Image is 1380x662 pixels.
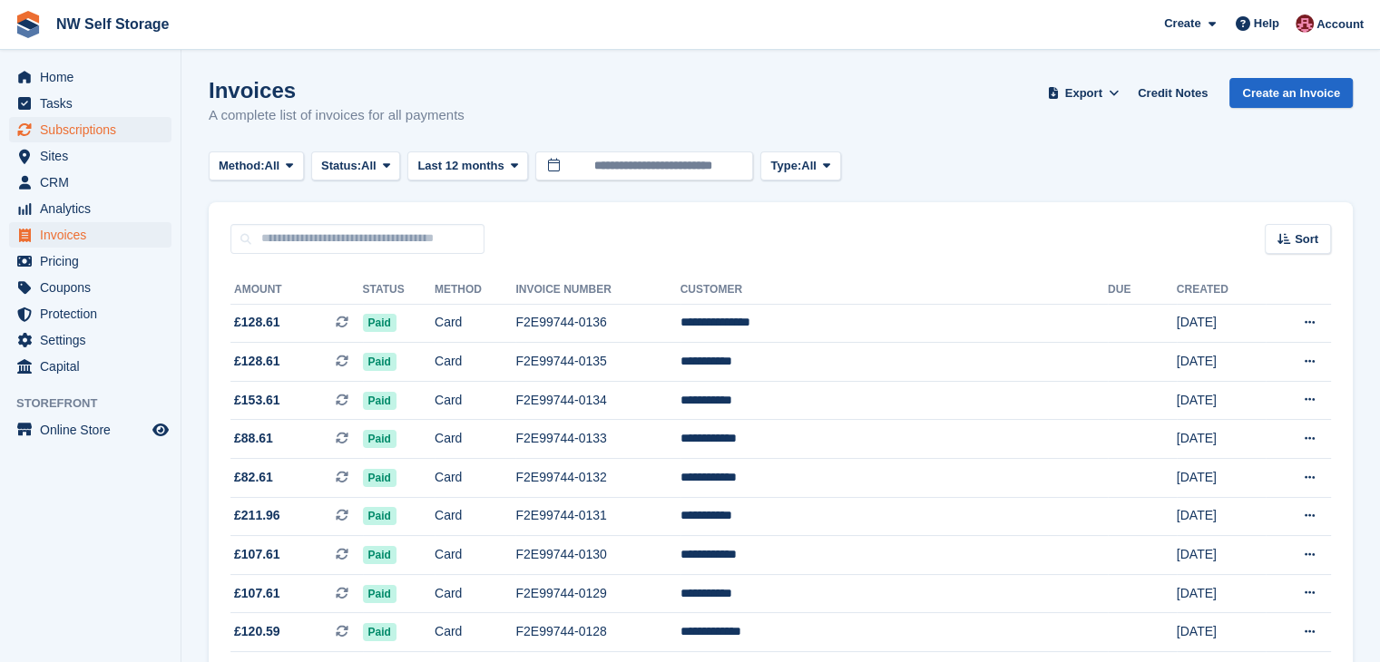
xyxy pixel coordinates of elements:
[40,354,149,379] span: Capital
[265,157,280,175] span: All
[515,381,680,420] td: F2E99744-0134
[515,574,680,613] td: F2E99744-0129
[363,546,396,564] span: Paid
[363,276,435,305] th: Status
[9,354,171,379] a: menu
[40,64,149,90] span: Home
[1164,15,1200,33] span: Create
[1043,78,1123,108] button: Export
[515,536,680,575] td: F2E99744-0130
[435,420,515,459] td: Card
[1108,276,1177,305] th: Due
[515,276,680,305] th: Invoice Number
[219,157,265,175] span: Method:
[321,157,361,175] span: Status:
[40,170,149,195] span: CRM
[363,469,396,487] span: Paid
[435,276,515,305] th: Method
[40,327,149,353] span: Settings
[9,143,171,169] a: menu
[234,468,273,487] span: £82.61
[515,420,680,459] td: F2E99744-0133
[1130,78,1215,108] a: Credit Notes
[515,497,680,536] td: F2E99744-0131
[1177,536,1266,575] td: [DATE]
[40,248,149,274] span: Pricing
[515,304,680,343] td: F2E99744-0136
[361,157,377,175] span: All
[435,459,515,498] td: Card
[16,394,181,413] span: Storefront
[40,222,149,248] span: Invoices
[209,78,465,102] h1: Invoices
[209,151,304,181] button: Method: All
[1254,15,1279,33] span: Help
[435,536,515,575] td: Card
[801,157,817,175] span: All
[40,91,149,116] span: Tasks
[1316,15,1364,34] span: Account
[363,392,396,410] span: Paid
[363,430,396,448] span: Paid
[150,419,171,441] a: Preview store
[9,117,171,142] a: menu
[760,151,840,181] button: Type: All
[1296,15,1314,33] img: Josh Vines
[40,275,149,300] span: Coupons
[1177,276,1266,305] th: Created
[1177,304,1266,343] td: [DATE]
[49,9,176,39] a: NW Self Storage
[234,391,280,410] span: £153.61
[363,623,396,641] span: Paid
[234,545,280,564] span: £107.61
[1177,420,1266,459] td: [DATE]
[1177,343,1266,382] td: [DATE]
[9,275,171,300] a: menu
[435,343,515,382] td: Card
[1295,230,1318,248] span: Sort
[209,105,465,126] p: A complete list of invoices for all payments
[9,91,171,116] a: menu
[515,343,680,382] td: F2E99744-0135
[9,248,171,274] a: menu
[435,613,515,652] td: Card
[1229,78,1353,108] a: Create an Invoice
[770,157,801,175] span: Type:
[9,301,171,326] a: menu
[363,585,396,603] span: Paid
[1177,459,1266,498] td: [DATE]
[234,352,280,371] span: £128.61
[417,157,504,175] span: Last 12 months
[680,276,1108,305] th: Customer
[9,64,171,90] a: menu
[1065,84,1102,102] span: Export
[15,11,42,38] img: stora-icon-8386f47178a22dfd0bd8f6a31ec36ba5ce8667c1dd55bd0f319d3a0aa187defe.svg
[234,584,280,603] span: £107.61
[234,429,273,448] span: £88.61
[40,196,149,221] span: Analytics
[9,196,171,221] a: menu
[515,459,680,498] td: F2E99744-0132
[515,613,680,652] td: F2E99744-0128
[234,313,280,332] span: £128.61
[9,170,171,195] a: menu
[311,151,400,181] button: Status: All
[9,417,171,443] a: menu
[1177,497,1266,536] td: [DATE]
[40,143,149,169] span: Sites
[435,497,515,536] td: Card
[363,314,396,332] span: Paid
[9,222,171,248] a: menu
[230,276,363,305] th: Amount
[234,622,280,641] span: £120.59
[435,574,515,613] td: Card
[234,506,280,525] span: £211.96
[40,301,149,326] span: Protection
[435,304,515,343] td: Card
[9,327,171,353] a: menu
[435,381,515,420] td: Card
[1177,381,1266,420] td: [DATE]
[1177,574,1266,613] td: [DATE]
[1177,613,1266,652] td: [DATE]
[40,117,149,142] span: Subscriptions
